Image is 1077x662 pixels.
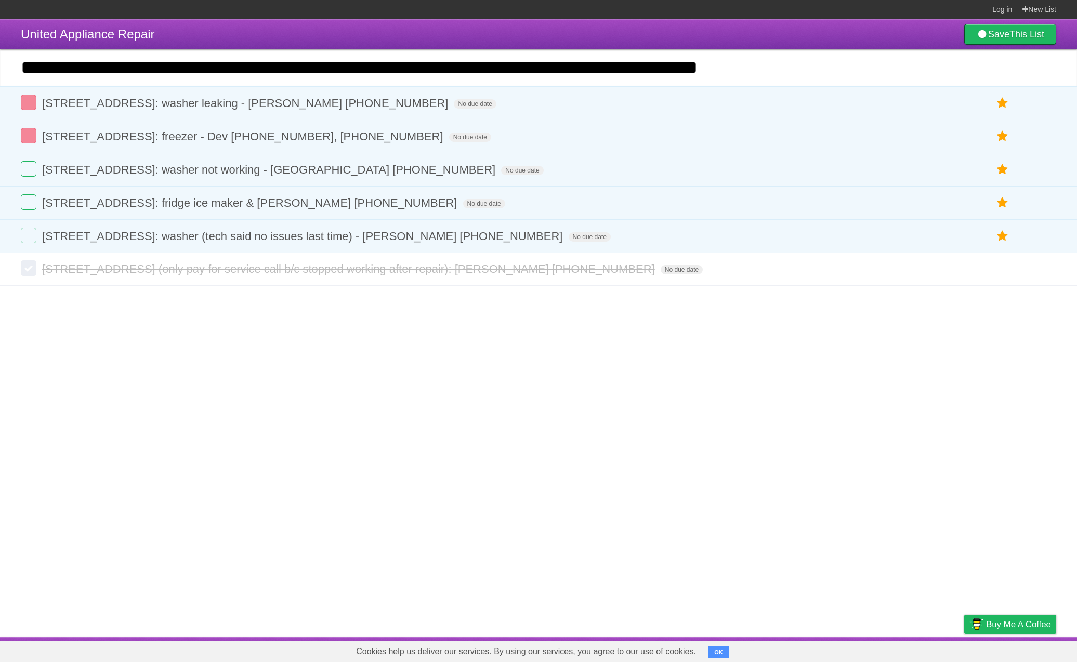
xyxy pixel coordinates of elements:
span: [STREET_ADDRESS]: fridge ice maker & [PERSON_NAME] [PHONE_NUMBER] [42,196,459,209]
span: No due date [449,133,491,142]
label: Done [21,194,36,210]
span: No due date [463,199,505,208]
label: Star task [993,194,1013,211]
span: No due date [569,232,611,242]
span: United Appliance Repair [21,27,155,41]
a: Developers [860,640,902,659]
img: Buy me a coffee [969,615,983,633]
label: Star task [993,95,1013,112]
span: [STREET_ADDRESS]: washer leaking - [PERSON_NAME] [PHONE_NUMBER] [42,97,451,110]
span: No due date [454,99,496,109]
a: Terms [915,640,938,659]
span: No due date [501,166,543,175]
label: Done [21,95,36,110]
span: [STREET_ADDRESS]: freezer - Dev [PHONE_NUMBER], [PHONE_NUMBER] [42,130,445,143]
b: This List [1009,29,1044,39]
a: Buy me a coffee [964,615,1056,634]
a: Suggest a feature [991,640,1056,659]
label: Star task [993,161,1013,178]
span: [STREET_ADDRESS]: washer not working - [GEOGRAPHIC_DATA] [PHONE_NUMBER] [42,163,498,176]
label: Star task [993,228,1013,245]
button: OK [708,646,729,658]
span: [STREET_ADDRESS] (only pay for service call b/c stopped working after repair): [PERSON_NAME] [PHO... [42,262,658,275]
label: Done [21,228,36,243]
label: Star task [993,128,1013,145]
a: About [826,640,848,659]
label: Done [21,161,36,177]
span: No due date [661,265,703,274]
label: Done [21,128,36,143]
a: Privacy [951,640,978,659]
label: Done [21,260,36,276]
span: Buy me a coffee [986,615,1051,633]
span: Cookies help us deliver our services. By using our services, you agree to our use of cookies. [346,641,706,662]
a: SaveThis List [964,24,1056,45]
span: [STREET_ADDRESS]: washer (tech said no issues last time) - [PERSON_NAME] [PHONE_NUMBER] [42,230,565,243]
